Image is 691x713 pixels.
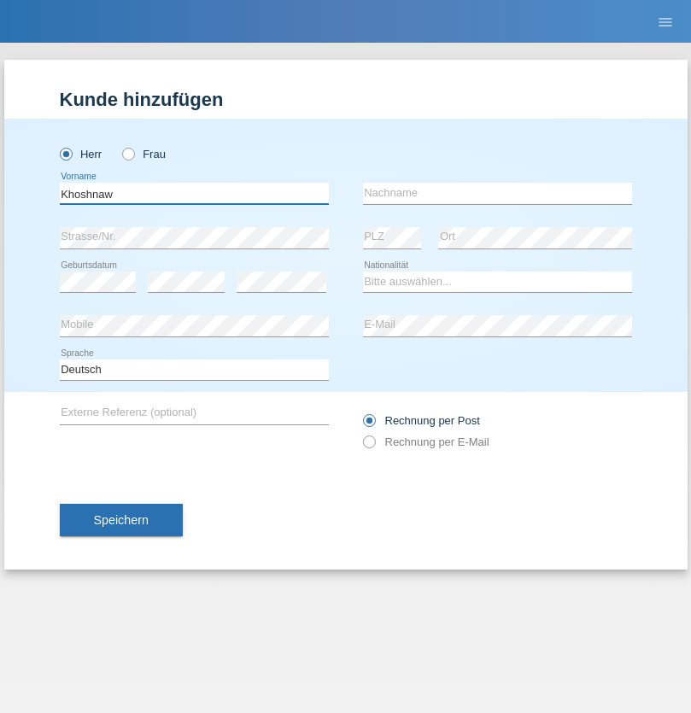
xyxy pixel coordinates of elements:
[657,14,674,31] i: menu
[94,513,149,527] span: Speichern
[60,89,632,110] h1: Kunde hinzufügen
[122,148,133,159] input: Frau
[363,414,480,427] label: Rechnung per Post
[60,148,71,159] input: Herr
[648,16,682,26] a: menu
[363,435,374,457] input: Rechnung per E-Mail
[363,414,374,435] input: Rechnung per Post
[122,148,166,161] label: Frau
[363,435,489,448] label: Rechnung per E-Mail
[60,148,102,161] label: Herr
[60,504,183,536] button: Speichern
